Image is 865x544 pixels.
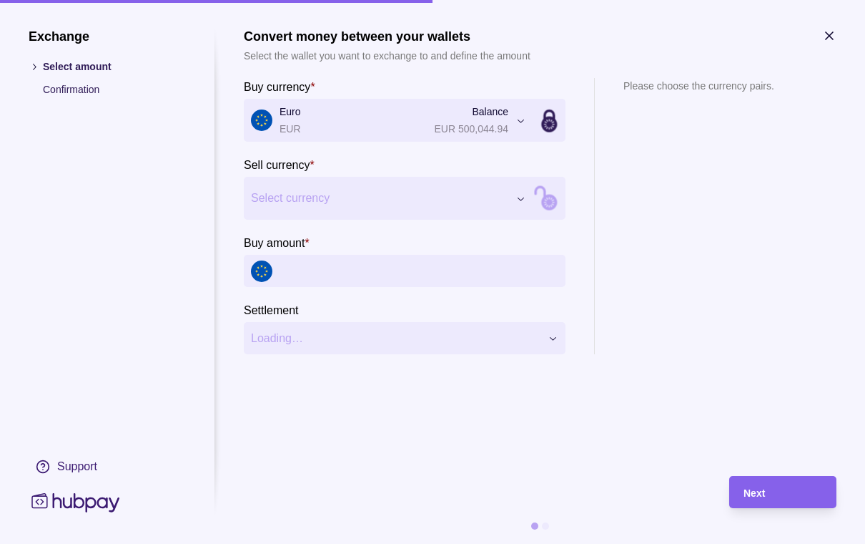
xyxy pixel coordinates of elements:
[57,459,97,475] div: Support
[729,476,836,508] button: Next
[29,29,186,44] h1: Exchange
[244,304,298,316] p: Settlement
[244,237,305,249] p: Buy amount
[743,487,765,499] span: Next
[244,81,310,93] p: Buy currency
[43,59,186,74] p: Select amount
[43,82,186,97] p: Confirmation
[244,48,530,64] p: Select the wallet you want to exchange to and define the amount
[244,156,315,173] label: Sell currency
[244,29,530,44] h1: Convert money between your wallets
[244,234,310,251] label: Buy amount
[244,301,298,319] label: Settlement
[251,261,272,282] img: eu
[244,78,315,95] label: Buy currency
[623,78,774,94] p: Please choose the currency pairs.
[29,452,186,482] a: Support
[280,255,558,287] input: amount
[244,159,310,171] p: Sell currency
